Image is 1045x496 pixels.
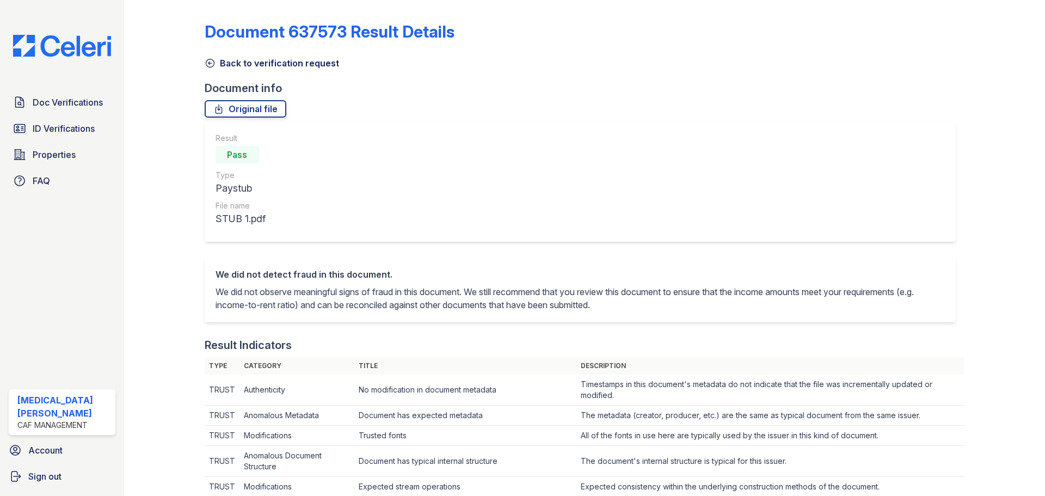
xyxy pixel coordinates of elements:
th: Category [239,357,355,375]
td: All of the fonts in use here are typically used by the issuer in this kind of document. [576,426,964,446]
th: Type [205,357,239,375]
div: STUB 1.pdf [216,211,266,226]
div: Result Indicators [205,338,292,353]
td: Modifications [239,426,355,446]
a: Doc Verifications [9,91,115,113]
span: Sign out [28,470,62,483]
div: CAF Management [17,420,111,431]
a: Account [4,439,120,461]
div: File name [216,200,266,211]
a: Original file [205,100,286,118]
td: TRUST [205,426,239,446]
td: Anomalous Metadata [239,406,355,426]
a: Back to verification request [205,57,339,70]
span: ID Verifications [33,122,95,135]
td: Document has typical internal structure [354,446,576,477]
th: Title [354,357,576,375]
div: Type [216,170,266,181]
img: CE_Logo_Blue-a8612792a0a2168367f1c8372b55b34899dd931a85d93a1a3d3e32e68fde9ad4.png [4,35,120,57]
a: FAQ [9,170,115,192]
td: The document's internal structure is typical for this issuer. [576,446,964,477]
th: Description [576,357,964,375]
div: Paystub [216,181,266,196]
td: Timestamps in this document's metadata do not indicate that the file was incrementally updated or... [576,375,964,406]
p: We did not observe meaningful signs of fraud in this document. We still recommend that you review... [216,285,945,311]
td: TRUST [205,375,239,406]
a: Document 637573 Result Details [205,22,454,41]
span: Account [28,444,63,457]
td: Document has expected metadata [354,406,576,426]
div: We did not detect fraud in this document. [216,268,945,281]
div: [MEDICAL_DATA][PERSON_NAME] [17,394,111,420]
td: No modification in document metadata [354,375,576,406]
td: The metadata (creator, producer, etc.) are the same as typical document from the same issuer. [576,406,964,426]
a: Sign out [4,466,120,487]
span: Doc Verifications [33,96,103,109]
td: Trusted fonts [354,426,576,446]
td: Anomalous Document Structure [239,446,355,477]
div: Pass [216,146,259,163]
span: FAQ [33,174,50,187]
div: Result [216,133,266,144]
span: Properties [33,148,76,161]
div: Document info [205,81,964,96]
td: TRUST [205,446,239,477]
td: TRUST [205,406,239,426]
a: Properties [9,144,115,166]
a: ID Verifications [9,118,115,139]
td: Authenticity [239,375,355,406]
